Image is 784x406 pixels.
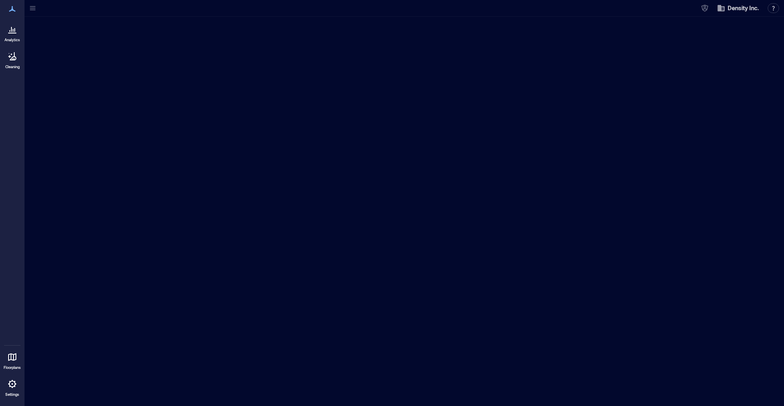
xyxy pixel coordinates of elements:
[2,47,22,72] a: Cleaning
[1,347,23,373] a: Floorplans
[4,365,21,370] p: Floorplans
[2,374,22,399] a: Settings
[4,38,20,42] p: Analytics
[5,392,19,397] p: Settings
[715,2,761,15] button: Density Inc.
[5,64,20,69] p: Cleaning
[728,4,759,12] span: Density Inc.
[2,20,22,45] a: Analytics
